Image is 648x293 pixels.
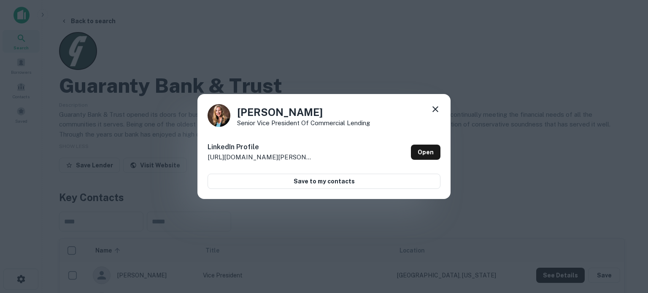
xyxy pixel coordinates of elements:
button: Save to my contacts [208,174,440,189]
h6: LinkedIn Profile [208,142,313,152]
p: [URL][DOMAIN_NAME][PERSON_NAME] [208,152,313,162]
iframe: Chat Widget [606,226,648,266]
img: 1549783181418 [208,104,230,127]
p: Senior Vice President of Commercial Lending [237,120,370,126]
h4: [PERSON_NAME] [237,105,370,120]
a: Open [411,145,440,160]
